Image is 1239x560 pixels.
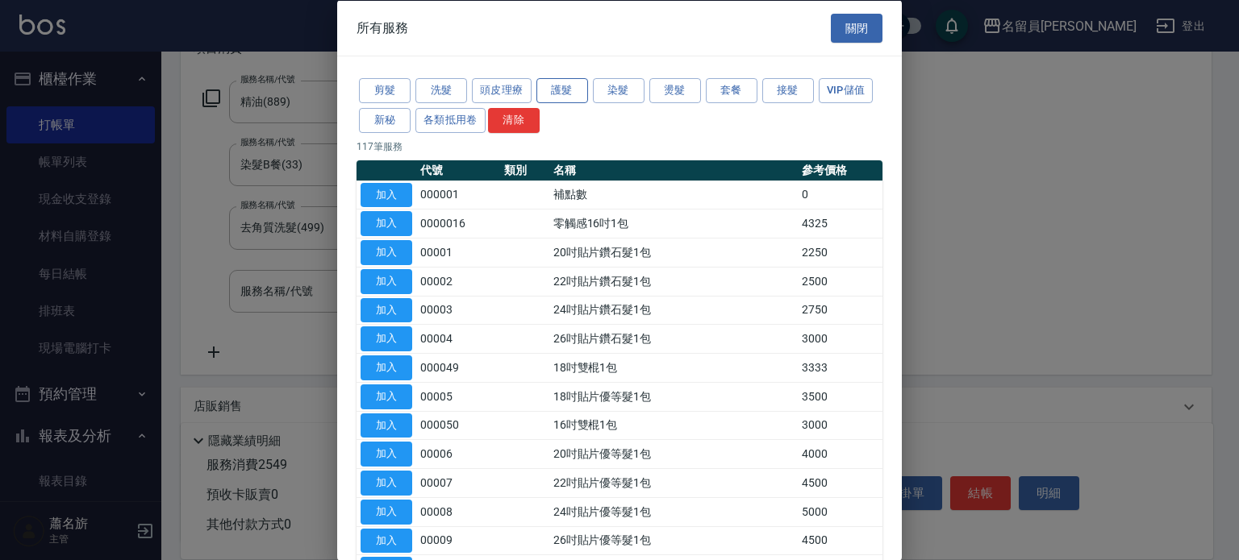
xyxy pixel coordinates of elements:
[549,296,799,325] td: 24吋貼片鑽石髮1包
[416,209,500,238] td: 0000016
[762,78,814,103] button: 接髮
[549,267,799,296] td: 22吋貼片鑽石髮1包
[472,78,532,103] button: 頭皮理療
[549,238,799,267] td: 20吋貼片鑽石髮1包
[416,353,500,382] td: 000049
[549,468,799,497] td: 22吋貼片優等髮1包
[798,296,882,325] td: 2750
[361,297,412,322] button: 加入
[549,497,799,526] td: 24吋貼片優等髮1包
[361,240,412,265] button: 加入
[361,528,412,553] button: 加入
[798,238,882,267] td: 2250
[549,180,799,209] td: 補點數
[593,78,645,103] button: 染髮
[706,78,757,103] button: 套餐
[361,268,412,293] button: 加入
[416,238,500,267] td: 00001
[536,78,588,103] button: 護髮
[798,209,882,238] td: 4325
[359,78,411,103] button: 剪髮
[798,411,882,440] td: 3000
[798,382,882,411] td: 3500
[361,413,412,438] button: 加入
[416,382,500,411] td: 00005
[361,499,412,524] button: 加入
[361,326,412,351] button: 加入
[415,78,467,103] button: 洗髮
[798,160,882,180] th: 參考價格
[549,439,799,468] td: 20吋貼片優等髮1包
[798,439,882,468] td: 4000
[361,211,412,236] button: 加入
[819,78,874,103] button: VIP儲值
[361,355,412,380] button: 加入
[649,78,701,103] button: 燙髮
[549,411,799,440] td: 16吋雙棍1包
[361,442,412,467] button: 加入
[416,439,500,468] td: 00006
[798,353,882,382] td: 3333
[798,497,882,526] td: 5000
[549,382,799,411] td: 18吋貼片優等髮1包
[416,526,500,555] td: 00009
[549,209,799,238] td: 零觸感16吋1包
[357,19,408,35] span: 所有服務
[798,324,882,353] td: 3000
[798,180,882,209] td: 0
[500,160,549,180] th: 類別
[416,296,500,325] td: 00003
[416,411,500,440] td: 000050
[798,267,882,296] td: 2500
[416,468,500,497] td: 00007
[416,267,500,296] td: 00002
[361,182,412,207] button: 加入
[359,107,411,132] button: 新秘
[549,353,799,382] td: 18吋雙棍1包
[416,180,500,209] td: 000001
[549,526,799,555] td: 26吋貼片優等髮1包
[488,107,540,132] button: 清除
[415,107,486,132] button: 各類抵用卷
[798,468,882,497] td: 4500
[798,526,882,555] td: 4500
[416,160,500,180] th: 代號
[357,139,882,153] p: 117 筆服務
[549,160,799,180] th: 名稱
[416,497,500,526] td: 00008
[416,324,500,353] td: 00004
[549,324,799,353] td: 26吋貼片鑽石髮1包
[361,471,412,496] button: 加入
[361,384,412,409] button: 加入
[831,13,882,43] button: 關閉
